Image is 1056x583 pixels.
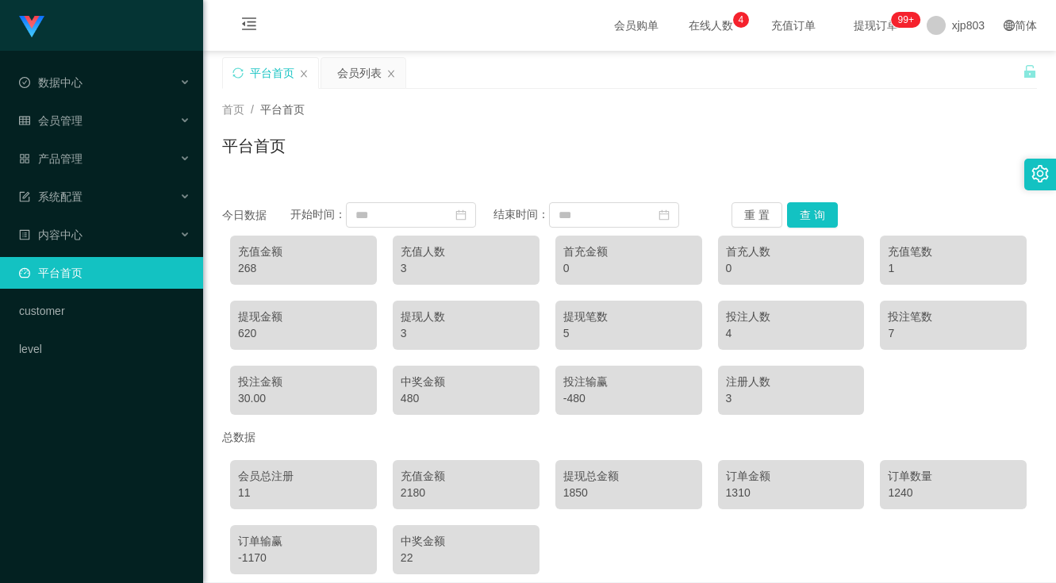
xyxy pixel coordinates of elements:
i: 图标: global [1004,20,1015,31]
div: 订单金额 [726,468,857,485]
div: 充值金额 [238,244,369,260]
button: 查 询 [787,202,838,228]
sup: 263 [892,12,920,28]
div: 会员列表 [337,58,382,88]
i: 图标: profile [19,229,30,240]
span: 系统配置 [19,190,83,203]
span: 结束时间： [493,208,549,221]
div: 3 [401,260,532,277]
i: 图标: setting [1031,165,1049,182]
div: -1170 [238,550,369,566]
h1: 平台首页 [222,134,286,158]
i: 图标: form [19,191,30,202]
div: 订单输赢 [238,533,369,550]
div: 1 [888,260,1019,277]
span: 数据中心 [19,76,83,89]
span: 平台首页 [260,103,305,116]
div: 总数据 [222,423,1037,452]
span: 开始时间： [290,208,346,221]
div: 首充人数 [726,244,857,260]
div: 1310 [726,485,857,501]
div: 今日数据 [222,207,290,224]
a: 图标: dashboard平台首页 [19,257,190,289]
i: 图标: sync [232,67,244,79]
button: 重 置 [732,202,782,228]
div: 提现笔数 [563,309,694,325]
div: 投注金额 [238,374,369,390]
div: 1240 [888,485,1019,501]
div: -480 [563,390,694,407]
div: 3 [401,325,532,342]
i: 图标: unlock [1023,64,1037,79]
span: 在线人数 [681,20,741,31]
div: 268 [238,260,369,277]
div: 提现总金额 [563,468,694,485]
a: level [19,333,190,365]
span: 提现订单 [846,20,906,31]
div: 中奖金额 [401,374,532,390]
div: 11 [238,485,369,501]
div: 注册人数 [726,374,857,390]
div: 投注笔数 [888,309,1019,325]
div: 会员总注册 [238,468,369,485]
div: 订单数量 [888,468,1019,485]
div: 中奖金额 [401,533,532,550]
p: 4 [738,12,743,28]
div: 投注人数 [726,309,857,325]
div: 投注输赢 [563,374,694,390]
span: 首页 [222,103,244,116]
div: 充值金额 [401,468,532,485]
i: 图标: table [19,115,30,126]
span: 充值订单 [763,20,824,31]
div: 1850 [563,485,694,501]
i: 图标: appstore-o [19,153,30,164]
span: / [251,103,254,116]
i: 图标: close [386,69,396,79]
span: 会员管理 [19,114,83,127]
div: 0 [563,260,694,277]
span: 内容中心 [19,228,83,241]
div: 22 [401,550,532,566]
div: 620 [238,325,369,342]
div: 0 [726,260,857,277]
div: 平台首页 [250,58,294,88]
sup: 4 [733,12,749,28]
a: customer [19,295,190,327]
i: 图标: calendar [455,209,467,221]
div: 30.00 [238,390,369,407]
i: 图标: calendar [659,209,670,221]
div: 5 [563,325,694,342]
i: 图标: check-circle-o [19,77,30,88]
div: 充值人数 [401,244,532,260]
div: 480 [401,390,532,407]
div: 提现金额 [238,309,369,325]
span: 产品管理 [19,152,83,165]
img: logo.9652507e.png [19,16,44,38]
i: 图标: close [299,69,309,79]
div: 7 [888,325,1019,342]
div: 2180 [401,485,532,501]
div: 3 [726,390,857,407]
div: 提现人数 [401,309,532,325]
div: 充值笔数 [888,244,1019,260]
div: 首充金额 [563,244,694,260]
div: 4 [726,325,857,342]
i: 图标: menu-fold [222,1,276,52]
